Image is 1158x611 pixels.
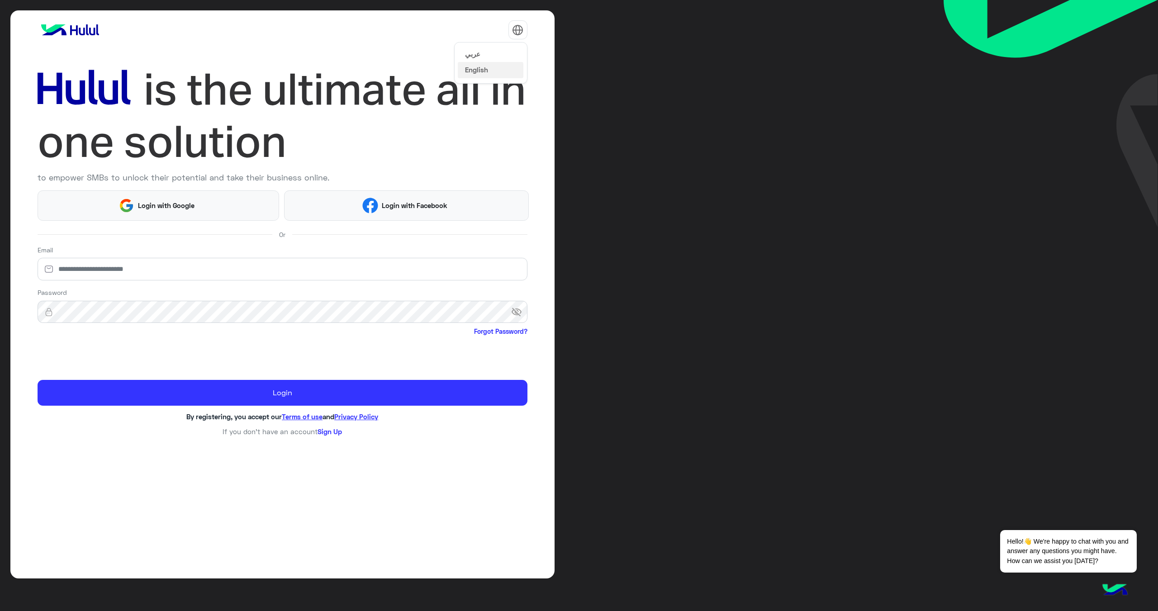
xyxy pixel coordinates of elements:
span: and [323,412,334,421]
img: logo [38,21,103,39]
a: Forgot Password? [474,327,527,336]
label: Email [38,245,53,255]
span: Login with Facebook [378,200,451,211]
a: Sign Up [318,427,342,436]
button: English [458,62,523,78]
span: Or [279,230,285,239]
iframe: reCAPTCHA [38,338,175,373]
img: Facebook [362,198,378,213]
img: hululLoginTitle_EN.svg [38,63,527,168]
h6: If you don’t have an account [38,427,527,436]
span: Login with Google [134,200,198,211]
button: Login [38,380,527,406]
span: By registering, you accept our [186,412,282,421]
button: Login with Google [38,190,279,221]
img: tab [512,24,523,36]
a: Privacy Policy [334,412,378,421]
button: عربي [458,46,523,62]
span: English [465,66,488,74]
img: lock [38,308,60,317]
img: email [38,265,60,274]
img: Google [119,198,134,213]
span: عربي [465,50,480,58]
button: Login with Facebook [284,190,529,221]
span: visibility_off [511,304,527,320]
img: hulul-logo.png [1099,575,1131,606]
span: Hello!👋 We're happy to chat with you and answer any questions you might have. How can we assist y... [1000,530,1136,573]
p: to empower SMBs to unlock their potential and take their business online. [38,171,527,184]
label: Password [38,288,67,297]
a: Terms of use [282,412,323,421]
